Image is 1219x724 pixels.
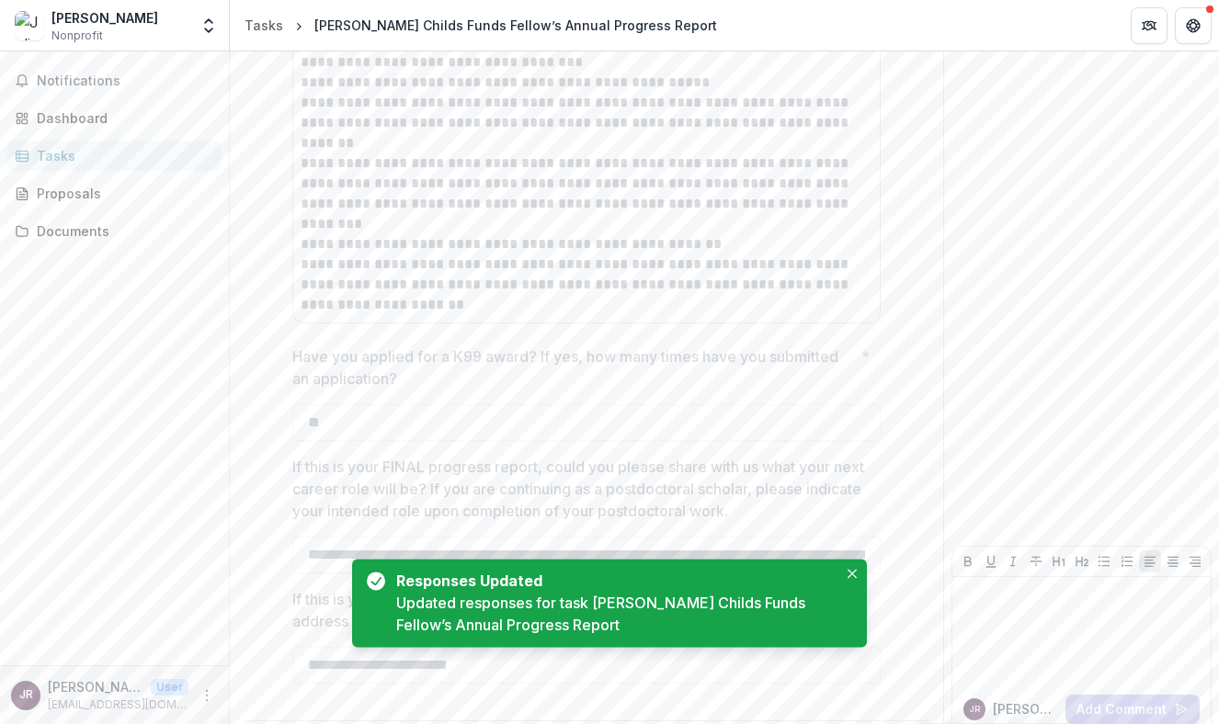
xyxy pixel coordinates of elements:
p: [PERSON_NAME] [993,699,1058,718]
button: Notifications [7,66,222,96]
img: Julia Rogers [15,11,44,40]
p: If this is your FINAL progress report, could you please share with us what your next career role ... [292,456,870,522]
a: Dashboard [7,103,222,133]
p: Have you applied for a K99 award? If yes, how many times have you submitted an application? [292,345,854,390]
div: Tasks [37,146,207,165]
button: Ordered List [1116,550,1138,572]
a: Tasks [7,141,222,171]
button: Bold [957,550,979,572]
a: Proposals [7,178,222,209]
a: Tasks [237,12,291,39]
button: More [196,684,218,707]
div: [PERSON_NAME] [51,8,158,28]
div: Julia Rogers [969,705,980,714]
span: Nonprofit [51,28,103,44]
button: Align Center [1162,550,1184,572]
button: Bullet List [1093,550,1115,572]
div: Julia Rogers [19,689,33,701]
div: Proposals [37,184,207,203]
a: Documents [7,216,222,246]
button: Get Help [1175,7,1212,44]
div: Responses Updated [396,570,830,592]
div: [PERSON_NAME] Childs Funds Fellow’s Annual Progress Report [314,16,717,35]
div: Tasks [245,16,283,35]
nav: breadcrumb [237,12,724,39]
span: Notifications [37,74,214,89]
div: Documents [37,221,207,241]
button: Italicize [1002,550,1024,572]
p: User [151,679,188,696]
button: Open entity switcher [196,7,222,44]
p: [EMAIL_ADDRESS][DOMAIN_NAME] [48,696,188,713]
div: Dashboard [37,108,207,128]
p: [PERSON_NAME] [48,677,143,696]
div: Updated responses for task [PERSON_NAME] Childs Funds Fellow’s Annual Progress Report [396,592,837,636]
button: Heading 1 [1048,550,1070,572]
button: Align Left [1139,550,1161,572]
button: Add Comment [1065,695,1200,724]
button: Strike [1025,550,1047,572]
p: If this is your FINAL progress report, could you please provide a personal email address where we... [292,588,870,632]
button: Partners [1131,7,1168,44]
button: Heading 2 [1071,550,1093,572]
button: Align Right [1184,550,1206,572]
button: Underline [980,550,1002,572]
button: Close [841,562,863,584]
